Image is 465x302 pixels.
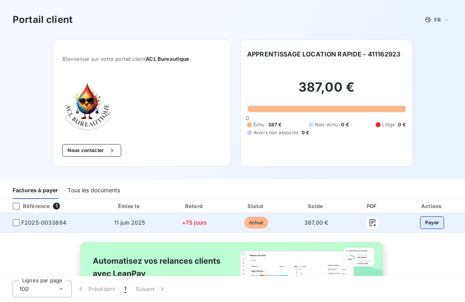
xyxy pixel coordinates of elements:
[341,121,349,128] span: 0 €
[246,115,249,121] span: 0
[62,81,113,131] img: Company logo
[420,216,444,229] button: Payer
[13,182,58,199] div: Factures à payer
[382,121,395,128] span: Litige
[347,202,397,210] div: PDF
[253,121,265,128] span: Échu
[244,217,268,229] span: échue
[72,281,120,297] button: Précédent
[13,13,73,27] h3: Portail client
[19,285,29,293] span: 100
[247,49,400,59] h6: APPRENTISSAGE LOCATION RAPIDE - 411162923
[253,129,298,136] span: Avoirs non associés
[227,202,285,210] div: Statut
[114,219,145,226] span: 11 juin 2025
[67,182,120,199] div: Tous les documents
[97,202,162,210] div: Émise le
[124,285,126,293] span: 1
[268,121,282,128] span: 387 €
[304,219,328,226] span: 387,00 €
[302,129,309,136] span: 0 €
[62,56,221,62] span: Bienvenue sur votre portail client .
[120,281,131,297] button: 1
[131,281,171,297] button: Suivant
[315,121,338,128] span: Non-échu
[434,17,441,23] span: FR
[21,219,66,227] span: F2025-0033884
[165,202,224,210] div: Retard
[182,219,207,226] span: +75 jours
[398,121,405,128] span: 0 €
[247,79,406,103] h2: 387,00 €
[288,202,344,210] div: Solde
[401,202,463,210] div: Actions
[62,144,121,157] button: Nous contacter
[6,203,50,210] div: Référence
[146,56,189,62] span: ACL Bureautique
[53,203,60,210] span: 1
